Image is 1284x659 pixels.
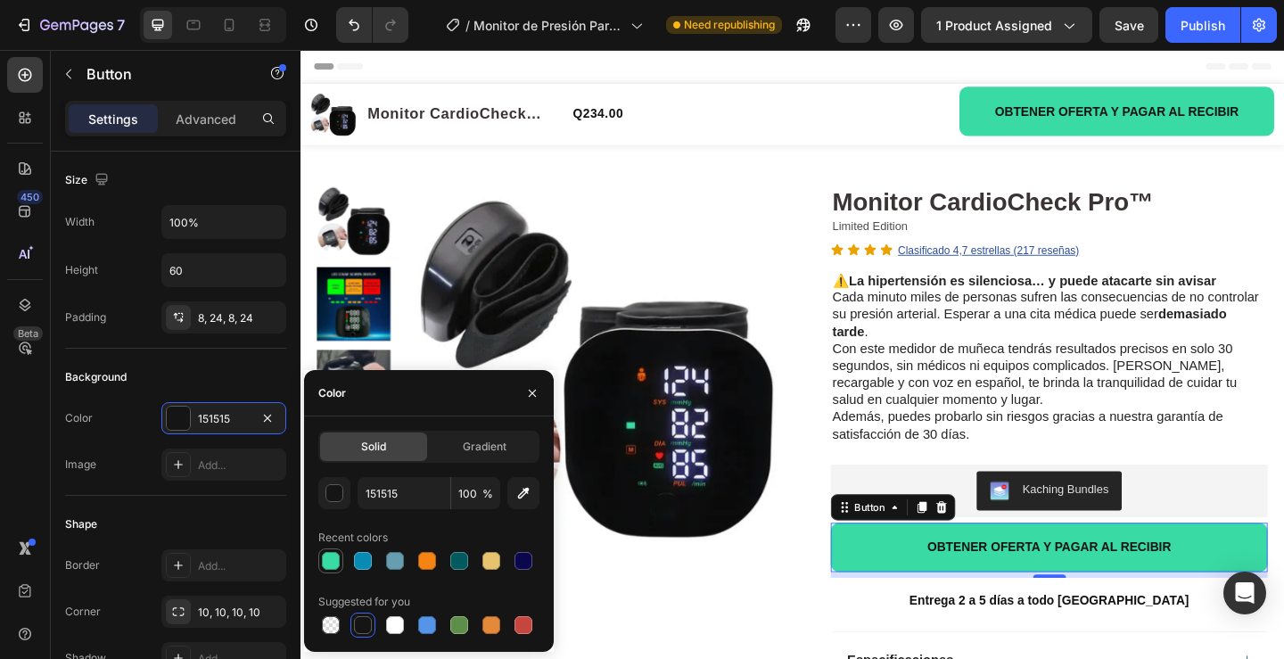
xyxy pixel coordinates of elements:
span: Gradient [463,439,506,455]
div: Add... [198,457,282,474]
span: % [482,486,493,502]
p: Además, puedes probarlo sin riesgos gracias a nuestra garantía de satisfacción de 30 días. [579,391,1050,428]
div: Border [65,557,100,573]
span: Solid [361,439,386,455]
div: Color [65,410,93,426]
p: ⚠️ [579,243,1050,261]
div: Padding [65,309,106,325]
div: Publish [1181,16,1225,35]
span: 1 product assigned [936,16,1052,35]
strong: demasiado tarde [579,280,1008,314]
span: OBTENER OFERTA Y PAGAR AL RECIBIR [682,532,948,548]
span: Monitor de Presión Para Muñeca [473,16,623,35]
div: Corner [65,604,101,620]
div: 8, 24, 8, 24 [198,310,282,326]
button: Kaching Bundles [736,458,893,501]
img: KachingBundles.png [750,469,771,490]
button: Save [1099,7,1158,43]
input: Eg: FFFFFF [358,477,450,509]
div: 10, 10, 10, 10 [198,605,282,621]
div: Suggested for you [318,594,410,610]
div: Image [65,457,96,473]
p: Advanced [176,110,236,128]
div: Background [65,369,127,385]
button: <p><span style="font-size:15px;">OBTENER OFERTA Y PAGAR AL RECIBIR</span></p> [717,40,1059,94]
div: 151515 [198,411,250,427]
button: 1 product assigned [921,7,1092,43]
p: Cada minuto miles de personas sufren las consecuencias de no controlar su presión arterial. Esper... [579,260,1050,316]
p: Button [86,63,238,85]
div: Shape [65,516,97,532]
strong: Entrega 2 a 5 días a todo [GEOGRAPHIC_DATA] [663,591,967,606]
button: <p><span style="font-size:15px;">OBTENER OFERTA Y PAGAR AL RECIBIR</span></p> [577,515,1052,568]
div: Button [599,490,639,506]
u: Clasificado 4,7 estrellas (217 reseñas) [650,211,847,225]
input: Auto [162,254,285,286]
p: 7 [117,14,125,36]
div: Width [65,214,95,230]
div: 450 [17,190,43,204]
div: Color [318,385,346,401]
h1: Monitor CardioCheck Pro™ [577,146,1052,185]
span: Save [1115,18,1144,33]
div: Size [65,169,112,193]
span: Need republishing [684,17,775,33]
div: Beta [13,326,43,341]
div: Add... [198,558,282,574]
span: Limited Edition [579,185,661,199]
iframe: Design area [300,50,1284,659]
div: Recent colors [318,530,388,546]
button: 7 [7,7,133,43]
div: Kaching Bundles [786,469,879,488]
div: Height [65,262,98,278]
span: / [465,16,470,35]
div: Open Intercom Messenger [1223,572,1266,614]
input: Auto [162,206,285,238]
span: OBTENER OFERTA Y PAGAR AL RECIBIR [755,59,1021,74]
p: Con este medidor de muñeca tendrás resultados precisos en solo 30 segundos, sin médicos ni equipo... [579,317,1050,391]
p: Settings [88,110,138,128]
div: Undo/Redo [336,7,408,43]
strong: La hipertensión es silenciosa… y puede atacarte sin avisar [597,243,996,259]
button: Publish [1165,7,1240,43]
